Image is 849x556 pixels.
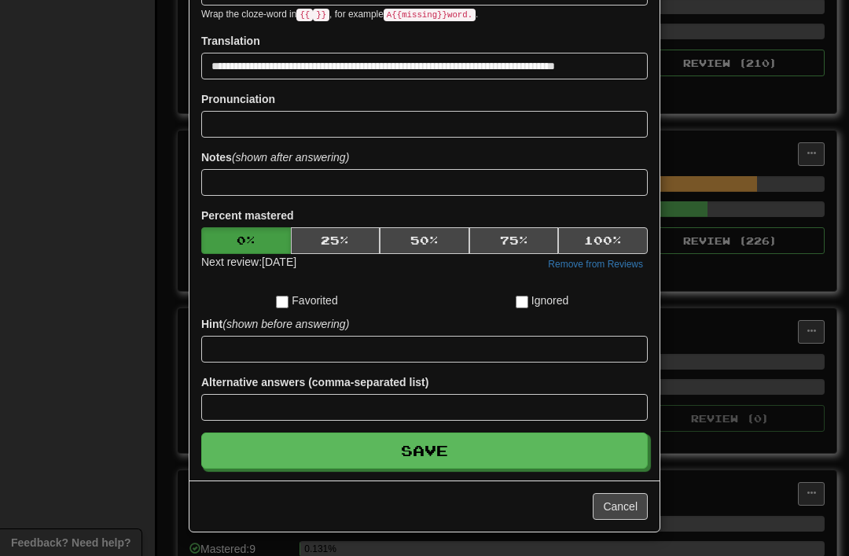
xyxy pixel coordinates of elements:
label: Alternative answers (comma-separated list) [201,374,428,390]
label: Pronunciation [201,91,275,107]
code: A {{ missing }} word. [384,9,476,21]
div: Next review: [DATE] [201,254,296,273]
em: (shown before answering) [222,318,349,330]
input: Ignored [516,296,528,308]
button: Cancel [593,493,648,520]
code: }} [313,9,329,21]
label: Favorited [276,293,337,308]
small: Wrap the cloze-word in , for example . [201,9,478,20]
label: Ignored [516,293,568,308]
label: Notes [201,149,349,165]
button: 100% [558,227,648,254]
button: 25% [291,227,380,254]
code: {{ [296,9,313,21]
button: 75% [469,227,559,254]
button: 0% [201,227,291,254]
button: Save [201,433,648,469]
div: Percent mastered [201,227,648,254]
label: Translation [201,33,260,49]
label: Percent mastered [201,208,294,223]
label: Hint [201,316,349,332]
input: Favorited [276,296,289,308]
button: Remove from Reviews [543,256,648,273]
em: (shown after answering) [232,151,349,164]
button: 50% [380,227,469,254]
